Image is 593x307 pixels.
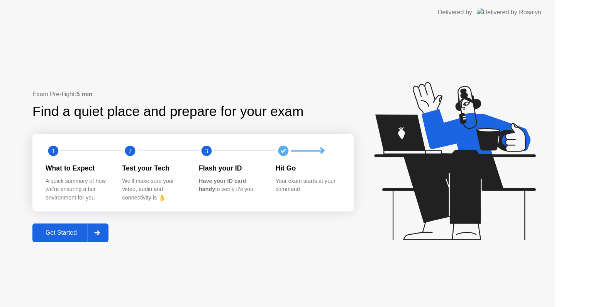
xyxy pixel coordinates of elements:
[46,177,110,202] div: A quick summary of how we’re ensuring a fair environment for you
[32,90,354,99] div: Exam Pre-flight:
[122,177,187,202] div: We’ll make sure your video, audio and connectivity is 👌
[477,8,541,17] img: Delivered by Rosalyn
[76,91,93,97] b: 5 min
[35,229,88,236] div: Get Started
[128,147,131,155] text: 2
[52,147,55,155] text: 1
[46,163,110,173] div: What to Expect
[199,163,263,173] div: Flash your ID
[199,177,263,194] div: to verify it’s you
[32,101,305,122] div: Find a quiet place and prepare for your exam
[438,8,472,17] div: Delivered by
[205,147,208,155] text: 3
[32,223,108,242] button: Get Started
[276,177,340,194] div: Your exam starts at your command
[199,178,246,193] b: Have your ID card handy
[276,163,340,173] div: Hit Go
[122,163,187,173] div: Test your Tech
